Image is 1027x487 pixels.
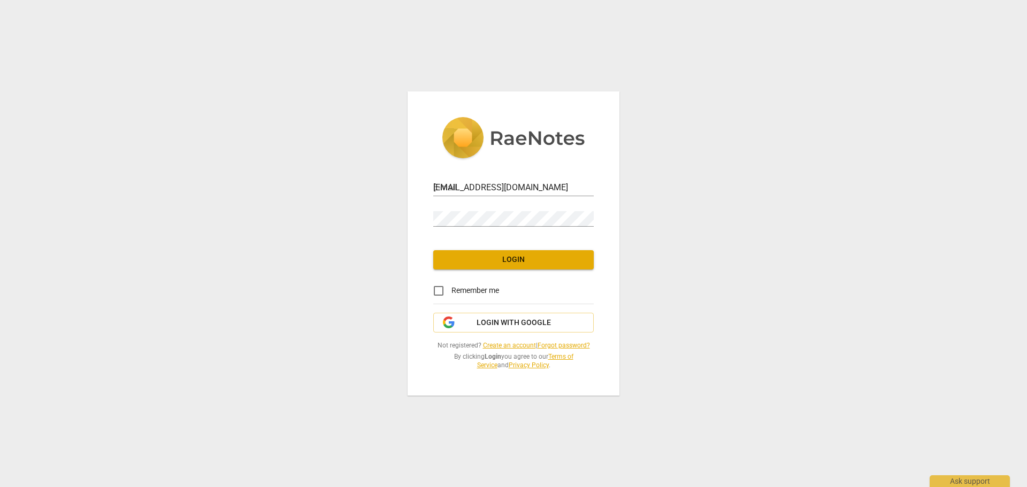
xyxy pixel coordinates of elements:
[442,117,585,161] img: 5ac2273c67554f335776073100b6d88f.svg
[451,285,499,296] span: Remember me
[433,352,594,370] span: By clicking you agree to our and .
[477,318,551,328] span: Login with Google
[433,341,594,350] span: Not registered? |
[477,353,573,369] a: Terms of Service
[485,353,501,360] b: Login
[442,254,585,265] span: Login
[483,342,536,349] a: Create an account
[433,313,594,333] button: Login with Google
[509,361,549,369] a: Privacy Policy
[433,250,594,269] button: Login
[930,475,1010,487] div: Ask support
[538,342,590,349] a: Forgot password?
